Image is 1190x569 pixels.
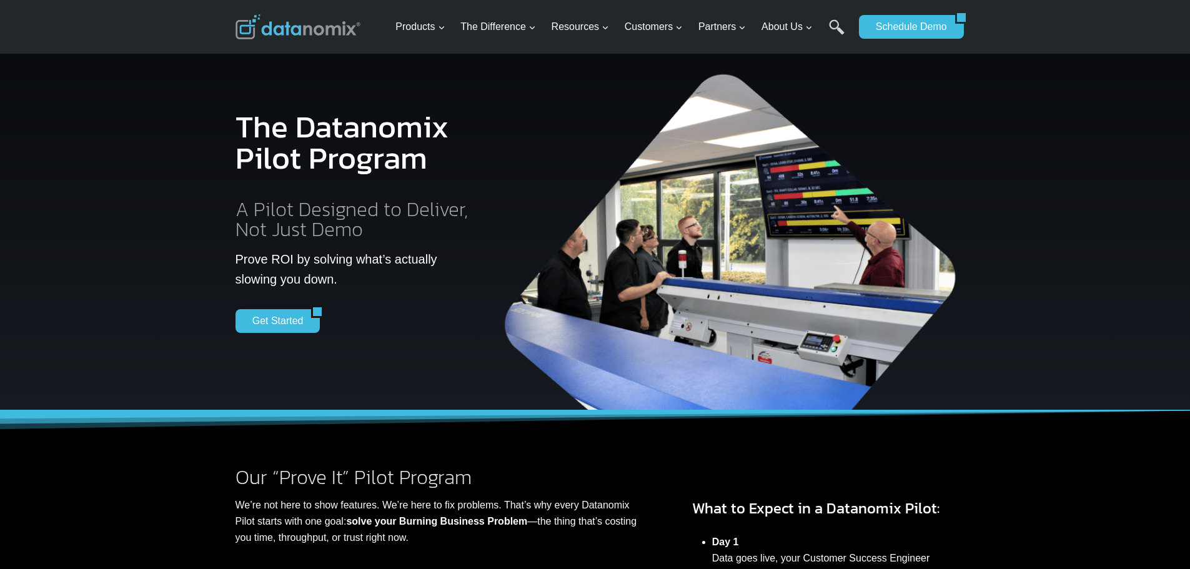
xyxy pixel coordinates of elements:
a: Search [829,19,845,47]
span: About Us [761,19,813,35]
nav: Primary Navigation [390,7,853,47]
strong: Day 1 [712,537,739,547]
h2: Our “Prove It” Pilot Program [236,467,642,487]
h1: The Datanomix Pilot Program [236,101,477,184]
h3: What to Expect in a Datanomix Pilot: [692,497,955,520]
img: Datanomix [236,14,360,39]
a: Schedule Demo [859,15,955,39]
span: Customers [625,19,683,35]
span: Partners [698,19,746,35]
span: Resources [552,19,609,35]
img: The Datanomix Production Monitoring Pilot Program [497,62,966,410]
a: Get Started [236,309,312,333]
p: We’re not here to show features. We’re here to fix problems. That’s why every Datanomix Pilot sta... [236,497,642,545]
p: Prove ROI by solving what’s actually slowing you down. [236,249,477,289]
span: The Difference [460,19,536,35]
h2: A Pilot Designed to Deliver, Not Just Demo [236,199,477,239]
strong: solve your Burning Business Problem [346,516,527,527]
span: Products [395,19,445,35]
